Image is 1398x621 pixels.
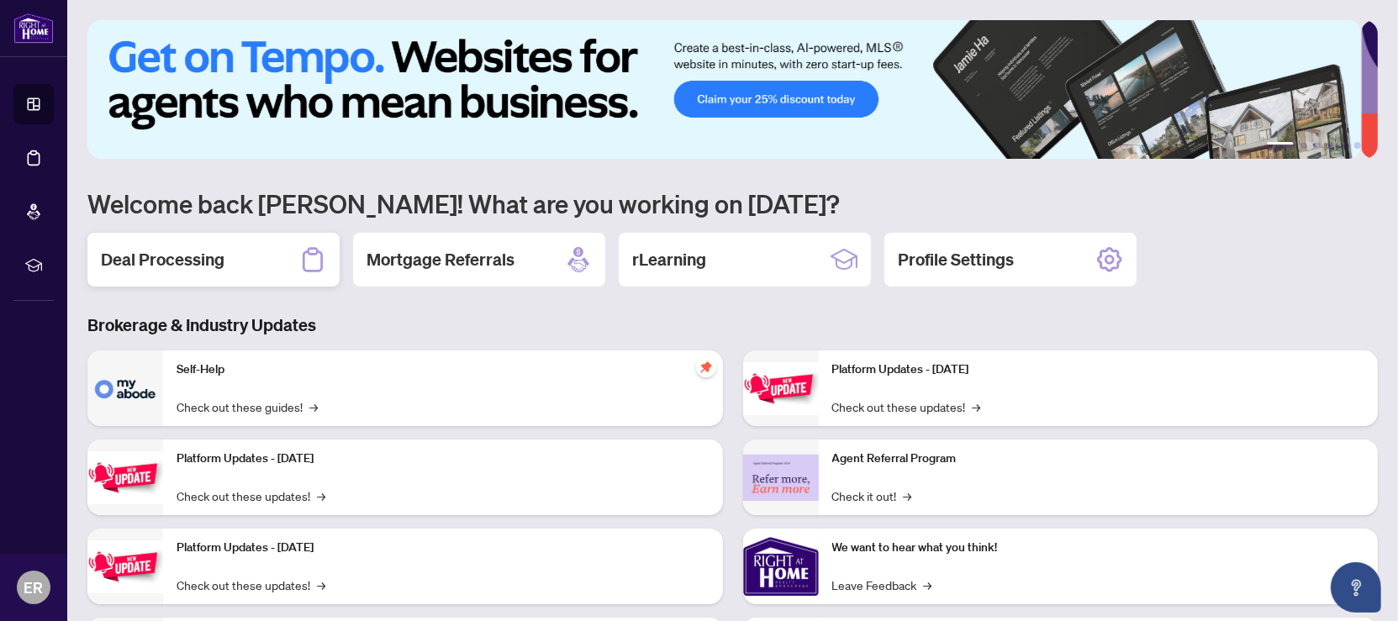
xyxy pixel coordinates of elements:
[832,576,932,594] a: Leave Feedback→
[367,248,514,271] h2: Mortgage Referrals
[1327,142,1334,149] button: 4
[832,487,912,505] a: Check it out!→
[309,397,318,416] span: →
[1300,142,1307,149] button: 2
[87,20,1361,159] img: Slide 0
[924,576,932,594] span: →
[832,360,1365,379] p: Platform Updates - [DATE]
[177,450,710,468] p: Platform Updates - [DATE]
[177,487,325,505] a: Check out these updates!→
[1354,142,1361,149] button: 6
[632,248,706,271] h2: rLearning
[87,540,163,593] img: Platform Updates - July 21, 2025
[743,529,819,604] img: We want to hear what you think!
[87,187,1378,219] h1: Welcome back [PERSON_NAME]! What are you working on [DATE]?
[24,576,44,599] span: ER
[743,362,819,415] img: Platform Updates - June 23, 2025
[177,539,710,557] p: Platform Updates - [DATE]
[832,539,1365,557] p: We want to hear what you think!
[177,397,318,416] a: Check out these guides!→
[87,350,163,426] img: Self-Help
[177,576,325,594] a: Check out these updates!→
[1267,142,1294,149] button: 1
[1331,562,1381,613] button: Open asap
[696,357,716,377] span: pushpin
[13,13,54,44] img: logo
[973,397,981,416] span: →
[317,576,325,594] span: →
[101,248,224,271] h2: Deal Processing
[743,455,819,501] img: Agent Referral Program
[1314,142,1321,149] button: 3
[317,487,325,505] span: →
[177,360,710,379] p: Self-Help
[832,450,1365,468] p: Agent Referral Program
[1341,142,1348,149] button: 5
[904,487,912,505] span: →
[898,248,1014,271] h2: Profile Settings
[832,397,981,416] a: Check out these updates!→
[87,451,163,504] img: Platform Updates - September 16, 2025
[87,313,1378,337] h3: Brokerage & Industry Updates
